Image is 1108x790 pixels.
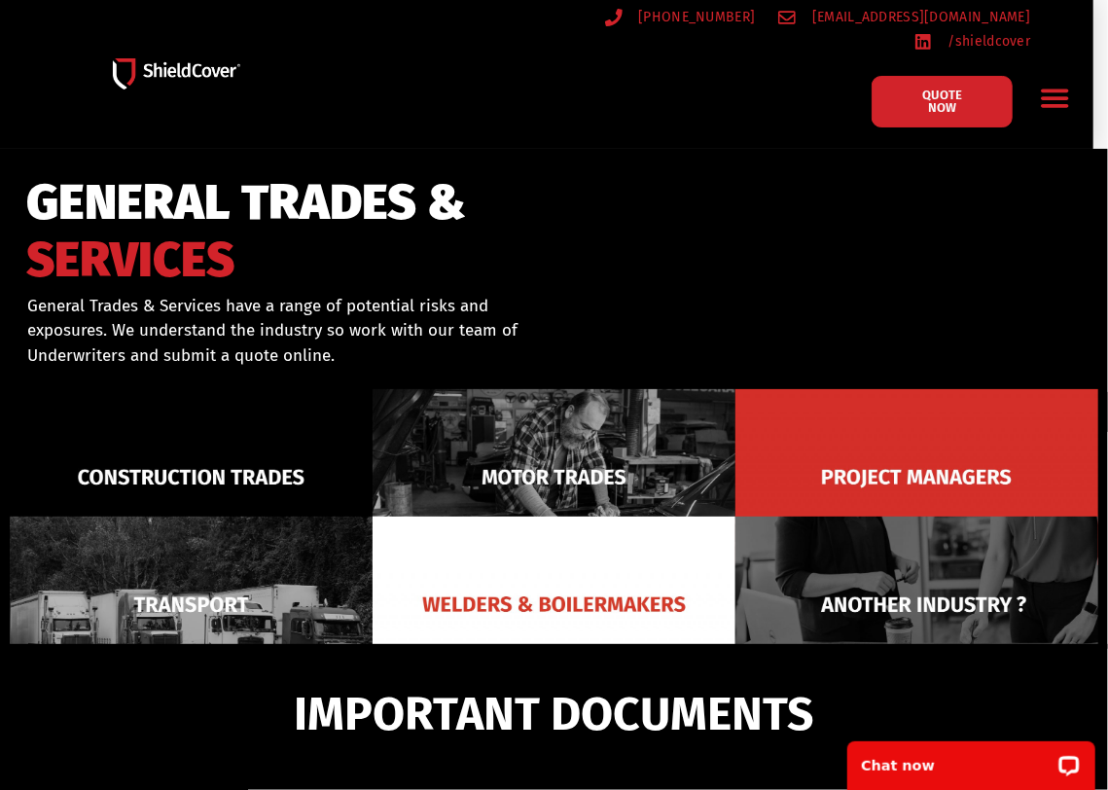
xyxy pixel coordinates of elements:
a: [EMAIL_ADDRESS][DOMAIN_NAME] [778,5,1030,29]
span: [EMAIL_ADDRESS][DOMAIN_NAME] [807,5,1030,29]
span: GENERAL TRADES & [26,183,466,223]
div: Menu Toggle [1032,75,1078,121]
a: QUOTE NOW [872,76,1013,127]
img: Shield-Cover-Underwriting-Australia-logo-full [113,58,240,90]
iframe: LiveChat chat widget [835,729,1108,790]
span: IMPORTANT DOCUMENTS [295,696,814,733]
span: /shieldcover [944,29,1031,54]
a: [PHONE_NUMBER] [605,5,756,29]
span: [PHONE_NUMBER] [633,5,755,29]
span: QUOTE NOW [918,89,966,114]
a: /shieldcover [914,29,1030,54]
p: General Trades & Services have a range of potential risks and exposures. We understand the indust... [27,294,533,369]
